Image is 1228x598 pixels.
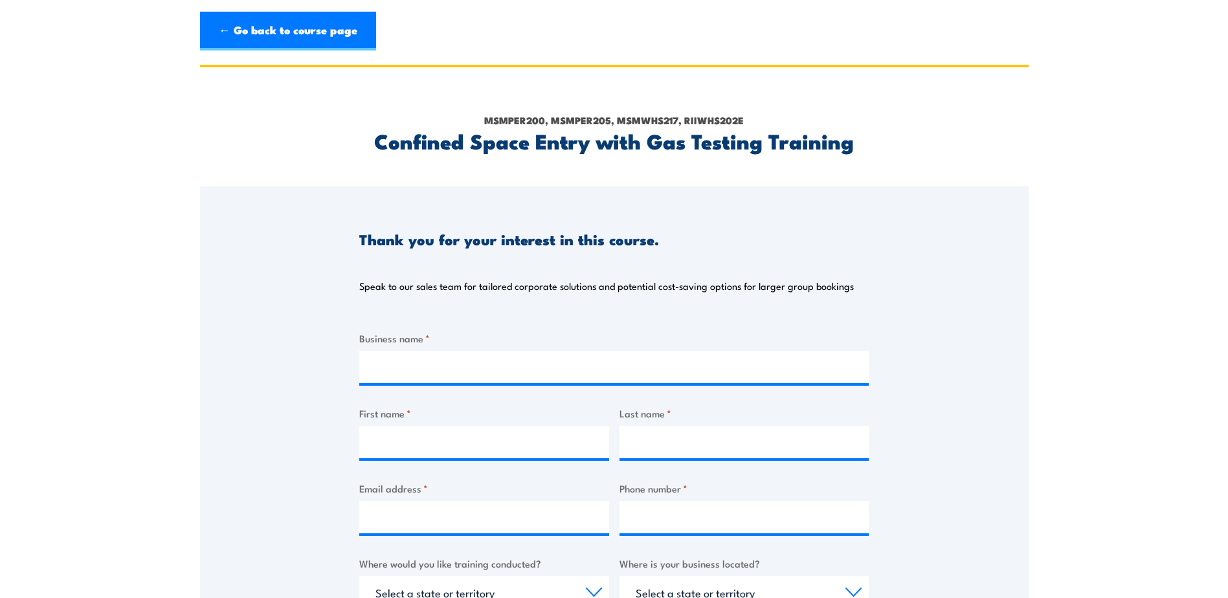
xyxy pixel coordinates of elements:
p: MSMPER200, MSMPER205, MSMWHS217, RIIWHS202E [359,113,869,127]
label: Email address [359,481,609,496]
label: Last name [620,406,869,421]
label: First name [359,406,609,421]
label: Where would you like training conducted? [359,556,609,571]
p: Speak to our sales team for tailored corporate solutions and potential cost-saving options for la... [359,280,854,293]
a: ← Go back to course page [200,12,376,50]
h2: Confined Space Entry with Gas Testing Training [359,131,869,149]
label: Phone number [620,481,869,496]
label: Business name [359,331,869,346]
label: Where is your business located? [620,556,869,571]
h3: Thank you for your interest in this course. [359,232,659,247]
